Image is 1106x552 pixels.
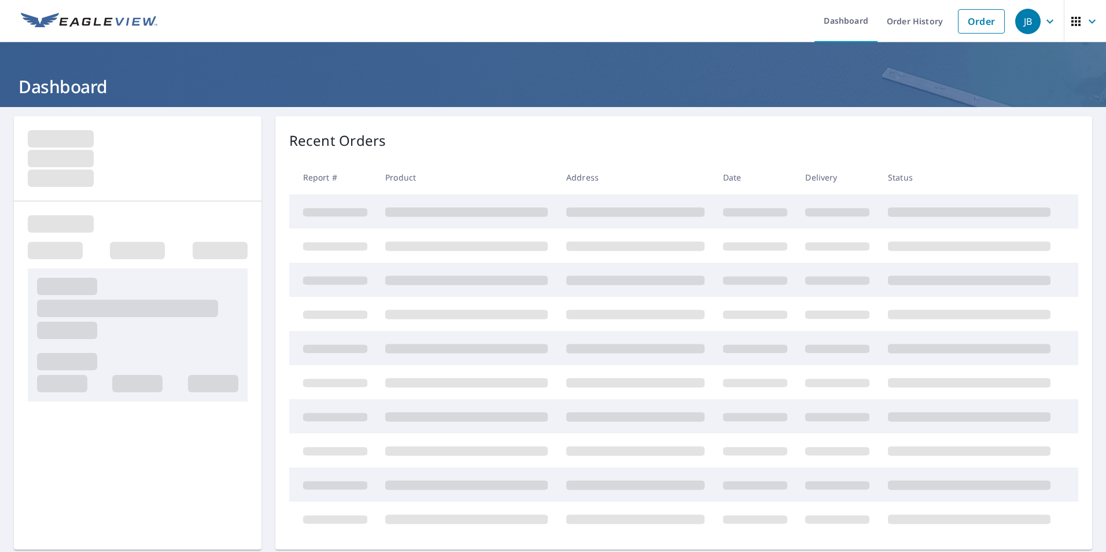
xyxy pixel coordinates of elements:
th: Status [879,160,1060,194]
p: Recent Orders [289,130,386,151]
img: EV Logo [21,13,157,30]
h1: Dashboard [14,75,1092,98]
a: Order [958,9,1005,34]
th: Delivery [796,160,879,194]
th: Address [557,160,714,194]
th: Report # [289,160,377,194]
div: JB [1015,9,1041,34]
th: Date [714,160,797,194]
th: Product [376,160,557,194]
